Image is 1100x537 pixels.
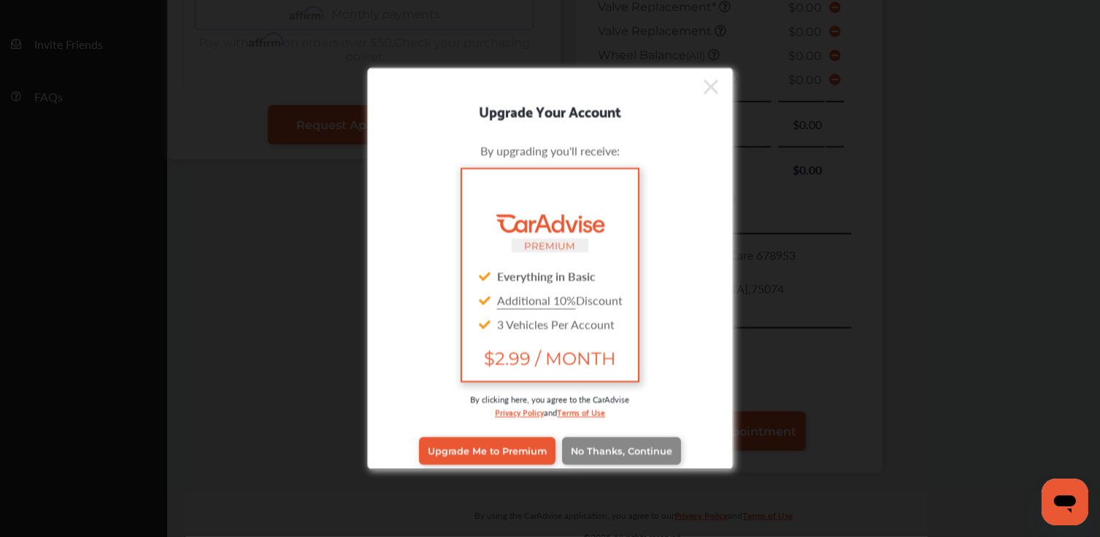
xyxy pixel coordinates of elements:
span: Discount [497,293,623,309]
span: $2.99 / MONTH [474,349,626,370]
span: Upgrade Me to Premium [428,446,547,457]
div: By upgrading you'll receive: [390,143,711,160]
u: Additional 10% [497,293,576,309]
div: By clicking here, you agree to the CarAdvise and [390,394,711,434]
a: No Thanks, Continue [562,437,681,465]
a: Upgrade Me to Premium [419,437,555,465]
a: Privacy Policy [495,406,544,420]
div: 3 Vehicles Per Account [474,313,626,337]
div: Upgrade Your Account [368,100,733,123]
iframe: Button to launch messaging window [1042,479,1088,525]
a: Terms of Use [557,406,605,420]
small: PREMIUM [525,241,576,252]
span: No Thanks, Continue [571,446,672,457]
strong: Everything in Basic [497,268,596,285]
